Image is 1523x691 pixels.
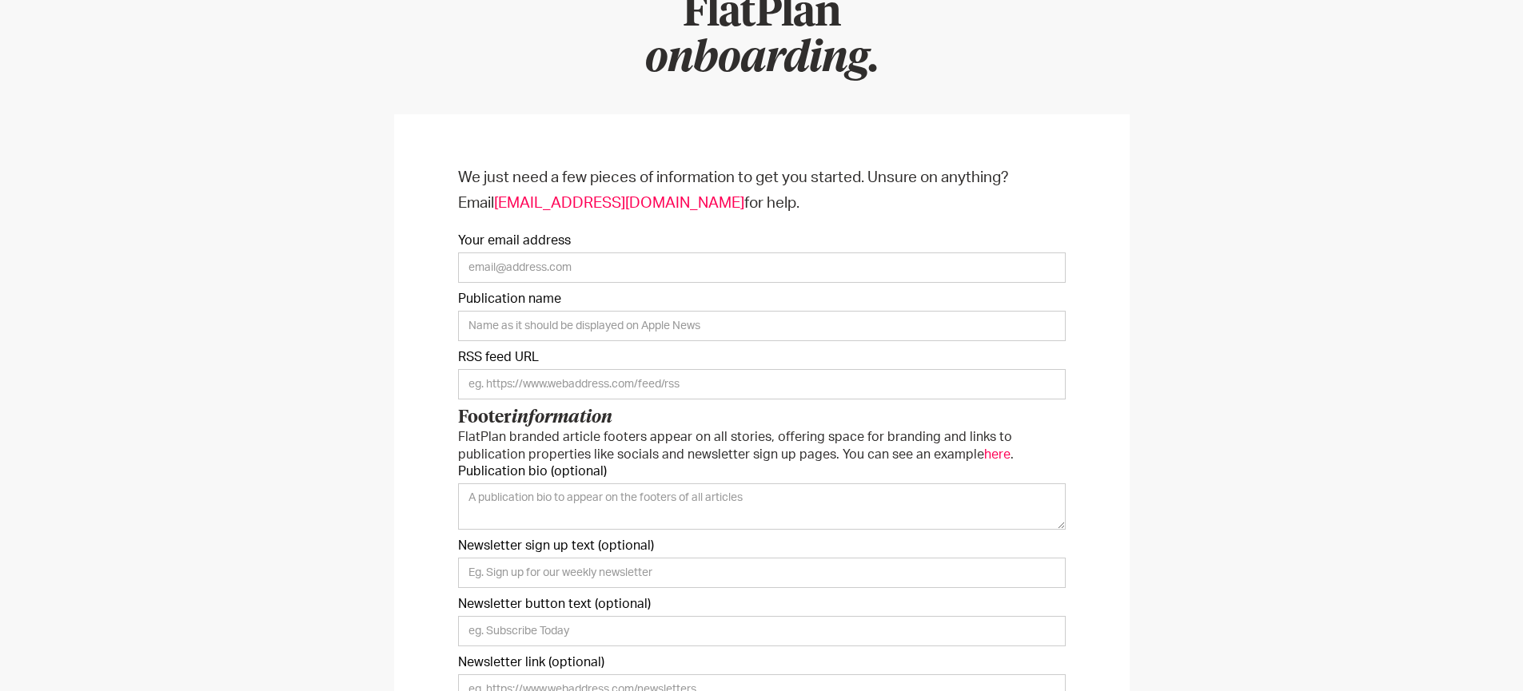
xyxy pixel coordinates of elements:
input: eg. Subscribe Today [458,616,1066,646]
label: Publication bio (optional) [458,463,1066,479]
input: email@address.com [458,252,1066,283]
p: We just need a few pieces of information to get you started. Unsure on anything? Email for help. [458,165,1066,216]
input: Name as it should be displayed on Apple News [458,311,1066,341]
p: FlatPlan branded article footers appear on all stories, offering space for branding and links to ... [458,428,1066,463]
label: Your email address [458,232,1066,248]
label: Newsletter sign up text (optional) [458,538,1066,554]
label: Newsletter link (optional) [458,654,1066,670]
label: Publication name [458,291,1066,307]
em: information [512,409,612,427]
label: RSS feed URL [458,349,1066,365]
h3: Footer [458,407,1066,428]
a: here [984,448,1011,461]
em: onboarding. [645,38,879,80]
input: eg. https://www.webaddress.com/feed/rss [458,369,1066,399]
a: [EMAIL_ADDRESS][DOMAIN_NAME] [494,196,744,211]
label: Newsletter button text (optional) [458,596,1066,612]
input: Eg. Sign up for our weekly newsletter [458,558,1066,588]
